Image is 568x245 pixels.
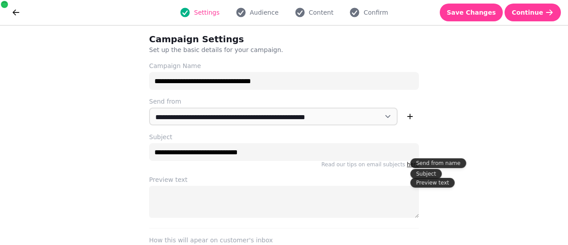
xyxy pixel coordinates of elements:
[149,97,419,106] label: Send from
[149,236,419,245] label: How this will apear on customer's inbox
[149,161,419,168] p: Read our tips on email subjects
[309,8,334,17] span: Content
[505,4,561,21] button: Continue
[149,175,419,184] label: Preview text
[149,45,376,54] p: Set up the basic details for your campaign.
[149,133,419,141] label: Subject
[512,9,543,16] span: Continue
[447,9,496,16] span: Save Changes
[149,33,319,45] h2: Campaign Settings
[250,8,279,17] span: Audience
[440,4,503,21] button: Save Changes
[407,161,419,168] a: here
[363,8,388,17] span: Confirm
[410,158,466,168] div: Send from name
[410,178,455,188] div: Preview text
[194,8,219,17] span: Settings
[410,169,442,179] div: Subject
[7,4,25,21] button: go back
[149,61,419,70] label: Campaign Name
